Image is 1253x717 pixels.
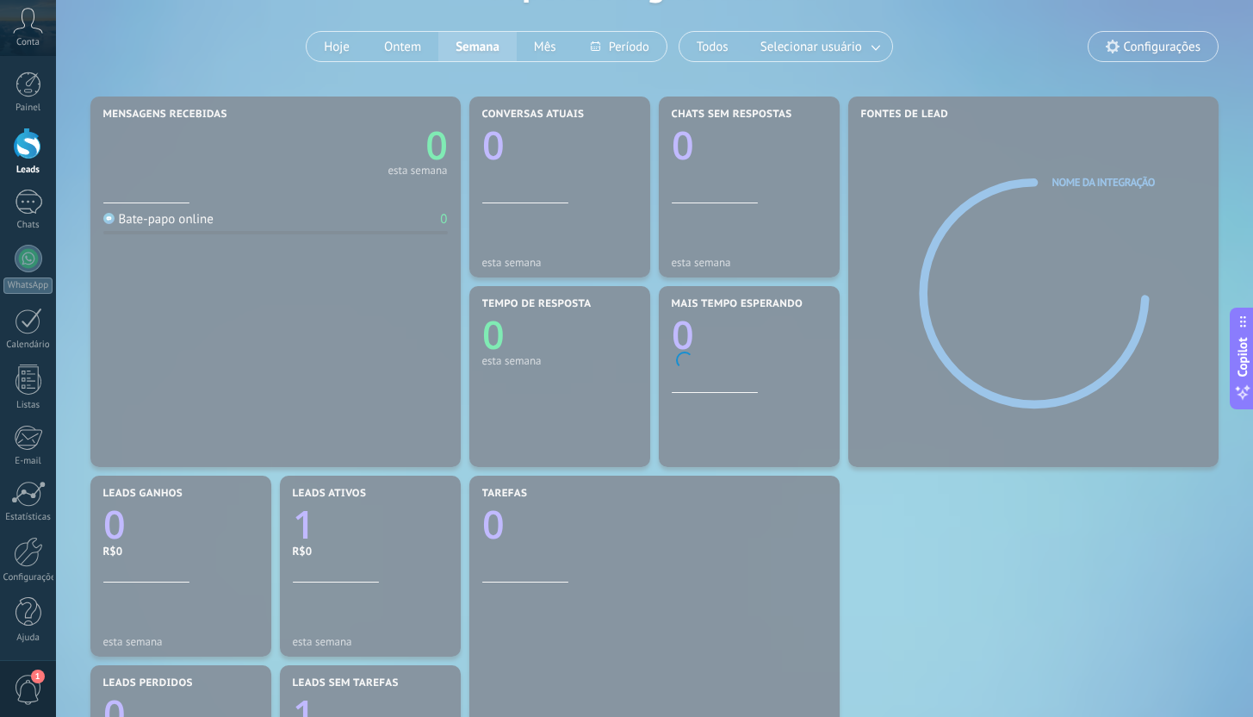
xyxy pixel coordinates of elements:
div: Leads [3,165,53,176]
div: Calendário [3,340,53,351]
div: Painel [3,103,53,114]
div: Configurações [3,572,53,583]
span: Copilot [1234,338,1251,377]
span: 1 [31,670,45,683]
div: WhatsApp [3,277,53,294]
div: Chats [3,220,53,231]
div: E-mail [3,456,53,467]
div: Estatísticas [3,512,53,523]
div: Ajuda [3,633,53,644]
span: Conta [16,37,40,48]
div: Listas [3,400,53,411]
